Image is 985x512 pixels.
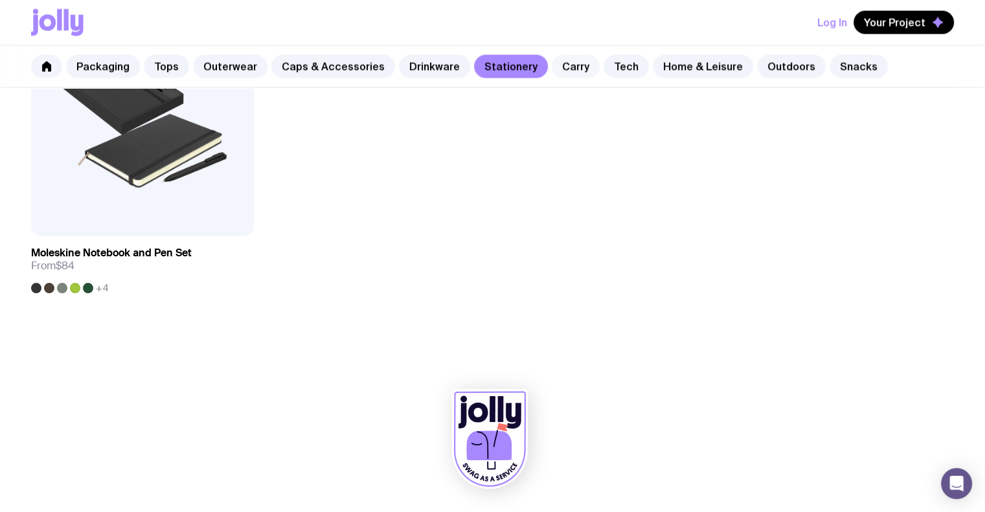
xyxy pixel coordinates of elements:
[399,55,470,78] a: Drinkware
[31,260,74,273] span: From
[757,55,826,78] a: Outdoors
[197,210,241,234] a: View
[552,55,600,78] a: Carry
[76,216,150,228] span: Add to wishlist
[31,236,254,293] a: Moleskine Notebook and Pen SetFrom$84+4
[864,16,925,29] span: Your Project
[96,283,109,293] span: +4
[271,55,395,78] a: Caps & Accessories
[66,55,140,78] a: Packaging
[56,259,74,273] span: $84
[830,55,888,78] a: Snacks
[817,11,847,34] button: Log In
[31,247,192,260] h3: Moleskine Notebook and Pen Set
[474,55,548,78] a: Stationery
[941,468,972,499] div: Open Intercom Messenger
[653,55,753,78] a: Home & Leisure
[193,55,267,78] a: Outerwear
[44,210,161,234] button: Add to wishlist
[604,55,649,78] a: Tech
[854,11,954,34] button: Your Project
[144,55,189,78] a: Tops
